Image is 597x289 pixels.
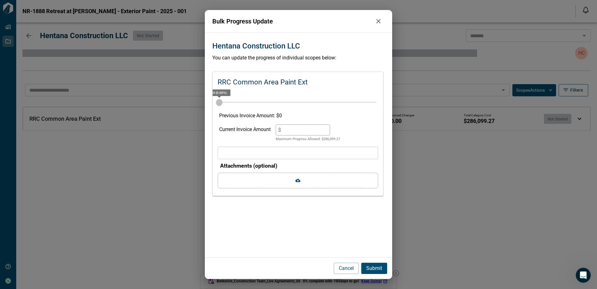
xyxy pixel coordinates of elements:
[218,77,308,88] p: RRC Common Area Paint Ext
[219,124,271,142] div: Current Invoice Amount
[219,112,377,119] p: Previous Invoice Amount: $ 0
[212,17,372,26] p: Bulk Progress Update
[339,265,354,272] p: Cancel
[334,263,359,274] button: Cancel
[361,263,387,274] button: Submit
[212,40,300,52] p: Hentana Construction LLC
[278,127,281,133] span: $
[366,265,382,272] p: Submit
[576,268,591,283] iframe: Intercom live chat
[212,54,385,62] p: You can update the progress of individual scopes below:
[276,137,340,142] p: Maximum Progress Allowed: $ 286,099.27
[220,162,378,170] p: Attachments (optional)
